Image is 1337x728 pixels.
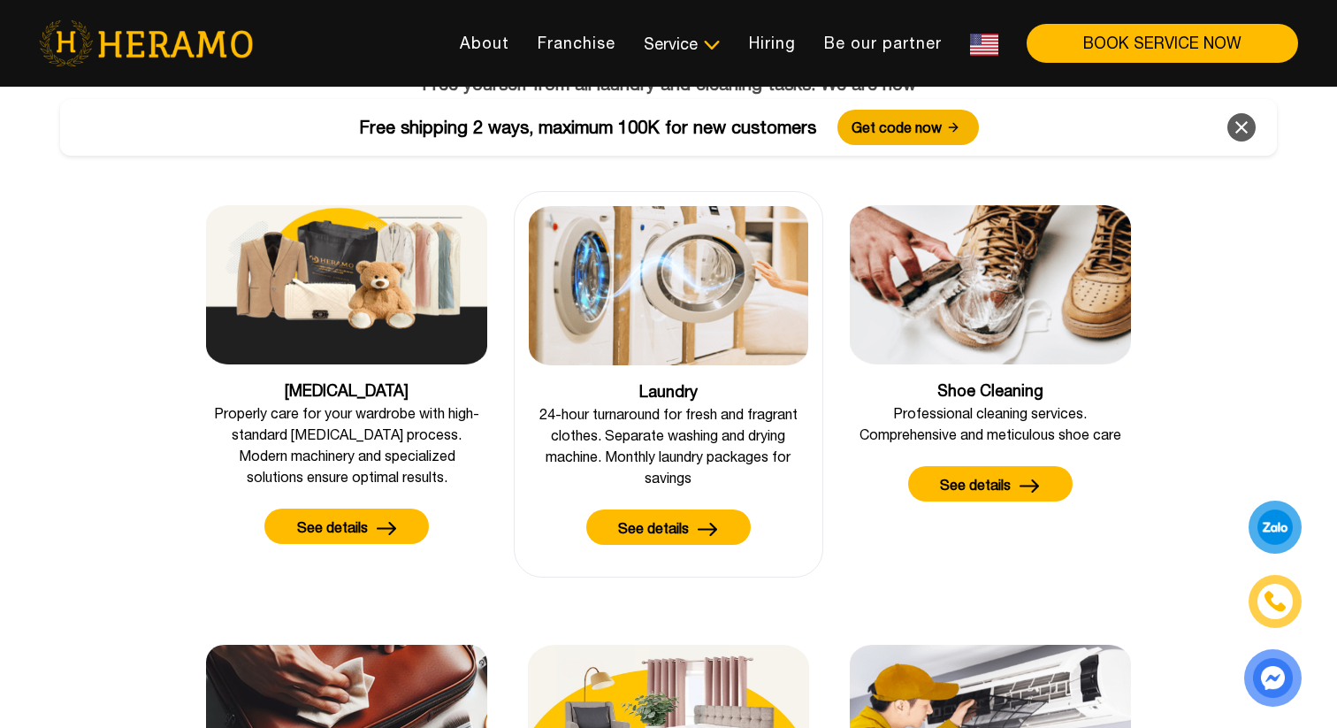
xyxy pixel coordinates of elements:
font: Franchise [538,34,615,52]
button: See details [264,509,429,544]
a: About [446,24,523,62]
a: See details arrow [850,466,1131,502]
font: Properly care for your wardrobe with high-standard [MEDICAL_DATA] process. Modern machinery and s... [214,405,479,485]
img: Flag_of_US.png [970,34,998,56]
img: arrow [698,523,718,536]
img: phone-icon [1265,592,1286,611]
font: Service [644,34,698,53]
a: Be our partner [810,24,956,62]
font: See details [940,477,1011,493]
font: BOOK SERVICE NOW [1083,34,1241,52]
img: Shoe Cleaning [850,205,1131,364]
a: Shoe CleaningShoe CleaningProfessional cleaning services. Comprehensive and meticulous shoe care ... [836,191,1145,533]
font: See details [618,520,689,536]
font: Hiring [749,34,796,52]
a: Hiring [735,24,810,62]
font: Be our partner [824,34,942,52]
img: Dry Cleaning [206,205,487,364]
font: Shoe Cleaning [937,381,1043,400]
button: See details [908,466,1073,502]
font: Professional cleaning services. Comprehensive and meticulous shoe care [859,405,1121,442]
a: Franchise [523,24,630,62]
img: Laundry [529,206,808,365]
a: Dry Cleaning[MEDICAL_DATA]Properly care for your wardrobe with high-standard [MEDICAL_DATA] proce... [192,191,501,576]
img: subToggleIcon [702,36,721,54]
font: See details [297,519,368,535]
button: BOOK SERVICE NOW [1027,24,1298,63]
font: About [460,34,509,52]
font: Get code now [852,119,942,135]
a: See details arrow [206,509,487,544]
font: [MEDICAL_DATA] [285,381,409,400]
button: See details [586,510,751,545]
img: heramo-logo.png [39,20,253,66]
a: BOOK SERVICE NOW [1012,35,1298,51]
button: Get code now [837,110,979,145]
a: phone-icon [1251,578,1299,625]
img: arrow [377,522,397,535]
font: Laundry [639,382,698,401]
img: arrow [1020,479,1040,493]
font: 24-hour turnaround for fresh and fragrant clothes. Separate washing and drying machine. Monthly l... [539,406,798,486]
a: See details arrow [529,510,808,545]
a: LaundryLaundry24-hour turnaround for fresh and fragrant clothes. Separate washing and drying mach... [514,191,823,578]
font: Free shipping 2 ways, maximum 100K for new customers [359,117,816,137]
